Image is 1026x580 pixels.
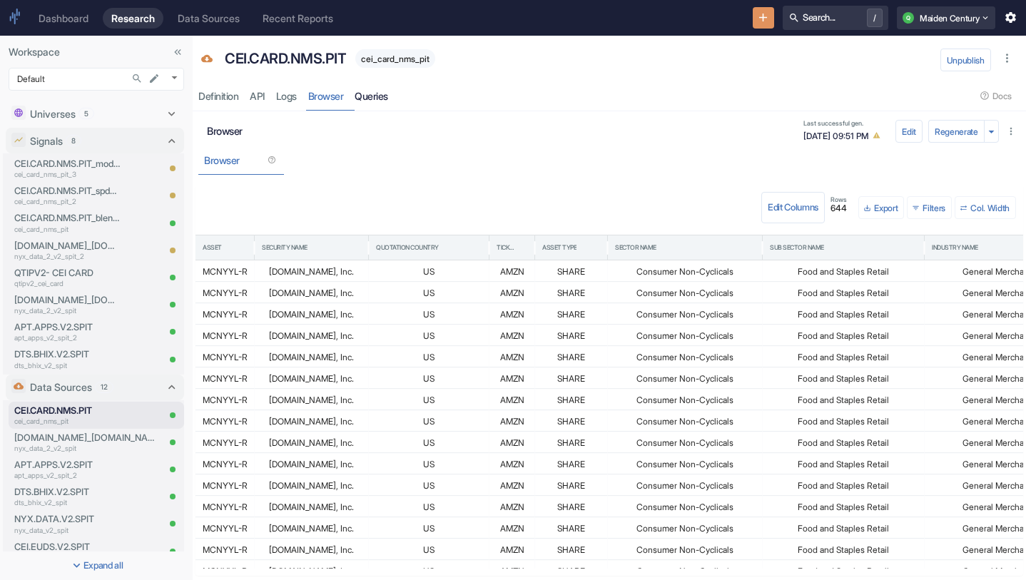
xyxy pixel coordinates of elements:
div: AMZN [497,432,527,453]
a: Data Sources [169,8,248,29]
button: Sort [657,242,669,253]
div: Consumer Non-Cyclicals [615,283,755,303]
div: AMZN [497,325,527,346]
div: [DOMAIN_NAME], Inc. [262,475,361,496]
div: [DOMAIN_NAME], Inc. [262,390,361,410]
div: [DOMAIN_NAME], Inc. [262,454,361,474]
div: MCNYYL-R [203,497,247,517]
div: AMZN [497,368,527,389]
button: Show filters [907,196,952,219]
button: Col. Width [955,196,1016,219]
div: US [376,304,482,325]
div: [DOMAIN_NAME], Inc. [262,411,361,432]
a: NYX.DATA.V2.SPITnyx_data_v2_spit [14,512,157,535]
p: CEI.CARD.NMS.PIT [14,404,157,417]
div: US [376,283,482,303]
div: AMZN [497,390,527,410]
div: US [376,347,482,367]
div: Consumer Non-Cyclicals [615,432,755,453]
div: AMZN [497,518,527,539]
p: Data Sources [30,380,92,395]
span: 12 [96,382,113,392]
p: CEI.CARD.NMS.PIT_blendeddeltascore [14,211,120,225]
button: Docs [975,85,1017,108]
p: apt_apps_v2_spit_2 [14,470,157,481]
div: Definition [198,90,238,103]
div: CEI.CARD.NMS.PIT [221,44,350,73]
p: apt_apps_v2_spit_2 [14,332,120,343]
p: qtipv2_cei_card [14,278,120,289]
p: CEI.CARD.NMS.PIT_spdeltascore [14,184,120,198]
button: Export [858,196,904,219]
p: NYX.DATA.V2.SPIT [14,512,157,526]
div: Sub Sector Name [770,243,824,253]
div: Food and Staples Retail [770,539,917,560]
div: MCNYYL-R [203,347,247,367]
p: cei_card_nms_pit [14,224,120,235]
div: Data Sources12 [6,375,184,400]
div: Food and Staples Retail [770,497,917,517]
p: Workspace [9,44,184,59]
div: [DOMAIN_NAME], Inc. [262,347,361,367]
p: [DOMAIN_NAME]_[DOMAIN_NAME] [14,239,120,253]
div: MCNYYL-R [203,539,247,560]
button: Sort [825,242,836,253]
button: config [895,120,923,143]
button: Edit Columns [761,192,825,223]
button: QMaiden Century [897,6,995,29]
a: [DOMAIN_NAME]_[DOMAIN_NAME]nyx_data_2_v2_spit [14,293,120,316]
p: cei_card_nms_pit_2 [14,196,120,207]
div: Food and Staples Retail [770,347,917,367]
div: US [376,539,482,560]
button: Search.../ [783,6,888,30]
div: MCNYYL-R [203,475,247,496]
span: 8 [66,136,81,146]
div: Q [903,12,914,24]
div: resource tabs [193,81,1026,111]
div: AMZN [497,475,527,496]
a: CEI.CARD.NMS.PITcei_card_nms_pit [14,404,157,427]
div: Consumer Non-Cyclicals [615,497,755,517]
p: APT.APPS.V2.SPIT [14,458,157,472]
div: MCNYYL-R [203,411,247,432]
div: [DOMAIN_NAME], Inc. [262,497,361,517]
div: AMZN [497,261,527,282]
div: US [376,390,482,410]
div: MCNYYL-R [203,518,247,539]
div: Food and Staples Retail [770,304,917,325]
span: Data Source [201,53,213,67]
button: Expand all [3,554,190,577]
div: Browser [204,154,240,167]
a: Dashboard [30,8,97,29]
button: Sort [516,242,527,253]
button: Sort [440,242,451,253]
div: Asset Type [542,243,577,253]
button: Sort [223,242,234,253]
div: [DOMAIN_NAME], Inc. [262,261,361,282]
div: AMZN [497,283,527,303]
div: Industry Name [932,243,978,253]
a: CEI.CARD.NMS.PIT_modelweighteddeltascorecei_card_nms_pit_3 [14,157,120,180]
div: Consumer Non-Cyclicals [615,325,755,346]
div: [DOMAIN_NAME], Inc. [262,539,361,560]
div: Food and Staples Retail [770,454,917,474]
p: CEI.EUDS.V2.SPIT [14,540,157,554]
div: Quotation Country [376,243,439,253]
div: SHARE [542,390,600,410]
a: Research [103,8,163,29]
a: Recent Reports [254,8,342,29]
p: [DOMAIN_NAME]_[DOMAIN_NAME] [14,293,120,307]
div: Consumer Non-Cyclicals [615,390,755,410]
div: MCNYYL-R [203,283,247,303]
div: Data Sources [178,12,240,24]
div: US [376,411,482,432]
button: New Resource [753,7,775,29]
div: Consumer Non-Cyclicals [615,475,755,496]
p: CEI.CARD.NMS.PIT_modelweighteddeltascore [14,157,120,171]
div: US [376,432,482,453]
span: Rows [831,196,847,203]
div: SHARE [542,261,600,282]
div: [DOMAIN_NAME], Inc. [262,432,361,453]
button: Unpublish [940,49,991,71]
button: Search... [128,69,146,88]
